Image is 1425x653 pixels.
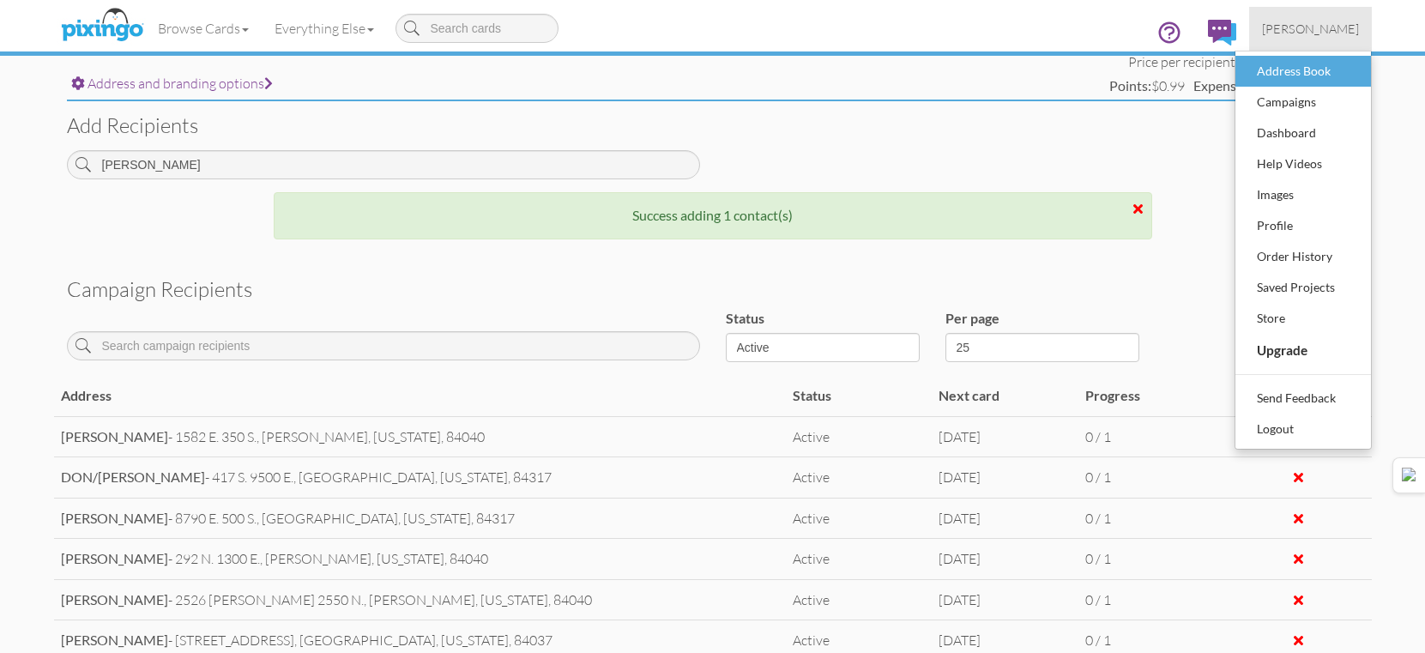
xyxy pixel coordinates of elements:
[480,591,551,608] span: [US_STATE],
[1253,120,1354,146] div: Dashboard
[793,549,926,569] div: Active
[299,469,552,486] span: [GEOGRAPHIC_DATA],
[939,428,981,445] span: [DATE]
[262,510,515,527] span: [GEOGRAPHIC_DATA],
[299,632,552,649] span: [GEOGRAPHIC_DATA],
[1078,376,1225,416] td: Progress
[932,376,1078,416] td: Next card
[61,469,209,486] span: -
[793,509,926,529] div: Active
[1235,56,1371,87] a: Address Book
[1235,303,1371,334] a: Store
[1235,148,1371,179] a: Help Videos
[553,591,592,608] span: 84040
[1253,305,1354,331] div: Store
[1085,428,1111,445] span: 0 / 1
[61,591,168,608] strong: [PERSON_NAME]
[61,632,172,649] span: -
[61,550,172,567] span: -
[446,428,485,445] span: 84040
[369,591,592,608] span: [PERSON_NAME],
[1235,241,1371,272] a: Order History
[1235,272,1371,303] a: Saved Projects
[1235,210,1371,241] a: Profile
[61,632,168,648] strong: [PERSON_NAME]
[1235,334,1371,366] a: Upgrade
[786,376,933,416] td: Status
[1253,275,1354,300] div: Saved Projects
[793,631,926,650] div: Active
[395,14,559,43] input: Search cards
[1193,77,1247,94] strong: Expense:
[1253,385,1354,411] div: Send Feedback
[61,428,168,444] strong: [PERSON_NAME]
[61,510,172,527] span: -
[61,428,172,445] span: -
[61,591,172,608] span: -
[1253,244,1354,269] div: Order History
[939,591,981,608] span: [DATE]
[54,376,786,416] td: Address
[793,590,926,610] div: Active
[88,75,273,92] span: Address and branding options
[67,150,700,179] input: Search contact and group names
[1253,58,1354,84] div: Address Book
[1235,383,1371,414] a: Send Feedback
[450,550,488,567] span: 84040
[632,207,793,223] strong: Success adding 1 contact(s)
[403,510,474,527] span: [US_STATE],
[175,632,297,649] span: [STREET_ADDRESS],
[61,510,168,526] strong: [PERSON_NAME]
[1085,550,1111,567] span: 0 / 1
[175,428,259,445] span: 1582 E. 350 S.,
[1253,213,1354,239] div: Profile
[175,591,366,608] span: 2526 [PERSON_NAME] 2550 N.,
[262,7,387,50] a: Everything Else
[265,550,488,567] span: [PERSON_NAME],
[1085,510,1111,527] span: 0 / 1
[476,510,515,527] span: 84317
[262,428,485,445] span: [PERSON_NAME],
[57,4,148,47] img: pixingo logo
[67,114,1359,136] h3: Add recipients
[939,550,981,567] span: [DATE]
[1109,77,1151,94] strong: Points:
[793,427,926,447] div: Active
[67,331,700,360] input: Search campaign recipients
[726,309,764,329] label: Status
[793,468,926,487] div: Active
[939,469,981,486] span: [DATE]
[945,309,999,329] label: Per page
[175,510,259,527] span: 8790 E. 500 S.,
[1262,21,1359,36] span: [PERSON_NAME]
[939,632,981,649] span: [DATE]
[1085,591,1111,608] span: 0 / 1
[440,469,510,486] span: [US_STATE],
[1253,89,1354,115] div: Campaigns
[1253,182,1354,208] div: Images
[1105,72,1189,100] td: $0.99
[377,550,447,567] span: [US_STATE],
[1235,179,1371,210] a: Images
[1424,652,1425,653] iframe: Chat
[939,510,981,527] span: [DATE]
[67,278,1359,300] h3: Campaign recipients
[1253,151,1354,177] div: Help Videos
[1189,72,1284,100] td: $0.78
[1235,414,1371,444] a: Logout
[61,469,205,485] strong: DON/[PERSON_NAME]
[1402,468,1417,483] img: Detect Auto
[373,428,444,445] span: [US_STATE],
[145,7,262,50] a: Browse Cards
[1235,118,1371,148] a: Dashboard
[212,469,296,486] span: 417 S. 9500 E.,
[1208,20,1236,45] img: comments.svg
[61,550,168,566] strong: [PERSON_NAME]
[513,469,552,486] span: 84317
[1235,87,1371,118] a: Campaigns
[1253,416,1354,442] div: Logout
[441,632,511,649] span: [US_STATE],
[1085,632,1111,649] span: 0 / 1
[175,550,263,567] span: 292 N. 1300 E.,
[1253,336,1354,364] div: Upgrade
